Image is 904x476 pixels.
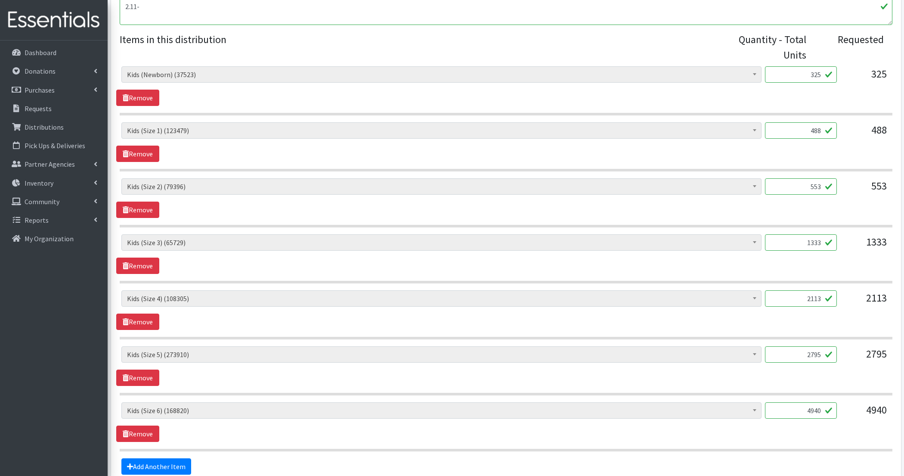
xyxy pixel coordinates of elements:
[127,348,756,361] span: Kids (Size 5) (273910)
[3,174,104,192] a: Inventory
[127,404,756,417] span: Kids (Size 6) (168820)
[3,6,104,34] img: HumanEssentials
[765,178,837,195] input: Quantity
[127,124,756,137] span: Kids (Size 1) (123479)
[765,290,837,307] input: Quantity
[121,290,762,307] span: Kids (Size 4) (108305)
[3,118,104,136] a: Distributions
[844,178,887,202] div: 553
[121,122,762,139] span: Kids (Size 1) (123479)
[116,146,159,162] a: Remove
[3,100,104,117] a: Requests
[844,402,887,426] div: 4940
[765,346,837,363] input: Quantity
[25,104,52,113] p: Requests
[25,123,64,131] p: Distributions
[121,178,762,195] span: Kids (Size 2) (79396)
[121,234,762,251] span: Kids (Size 3) (65729)
[25,48,56,57] p: Dashboard
[25,234,74,243] p: My Organization
[120,32,738,59] legend: Items in this distribution
[25,86,55,94] p: Purchases
[815,32,884,63] div: Requested
[844,122,887,146] div: 488
[121,66,762,83] span: Kids (Newborn) (37523)
[3,230,104,247] a: My Organization
[3,193,104,210] a: Community
[116,202,159,218] a: Remove
[25,141,85,150] p: Pick Ups & Deliveries
[121,458,191,475] a: Add Another Item
[116,370,159,386] a: Remove
[127,236,756,249] span: Kids (Size 3) (65729)
[116,426,159,442] a: Remove
[25,179,53,187] p: Inventory
[25,160,75,168] p: Partner Agencies
[116,314,159,330] a: Remove
[25,67,56,75] p: Donations
[844,66,887,90] div: 325
[844,290,887,314] div: 2113
[127,68,756,81] span: Kids (Newborn) (37523)
[765,66,837,83] input: Quantity
[3,212,104,229] a: Reports
[121,402,762,419] span: Kids (Size 6) (168820)
[127,292,756,305] span: Kids (Size 4) (108305)
[25,216,49,224] p: Reports
[3,81,104,99] a: Purchases
[765,402,837,419] input: Quantity
[3,44,104,61] a: Dashboard
[127,180,756,193] span: Kids (Size 2) (79396)
[116,90,159,106] a: Remove
[844,346,887,370] div: 2795
[25,197,59,206] p: Community
[3,156,104,173] a: Partner Agencies
[3,137,104,154] a: Pick Ups & Deliveries
[121,346,762,363] span: Kids (Size 5) (273910)
[844,234,887,258] div: 1333
[116,258,159,274] a: Remove
[765,122,837,139] input: Quantity
[738,32,807,63] div: Quantity - Total Units
[765,234,837,251] input: Quantity
[3,62,104,80] a: Donations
